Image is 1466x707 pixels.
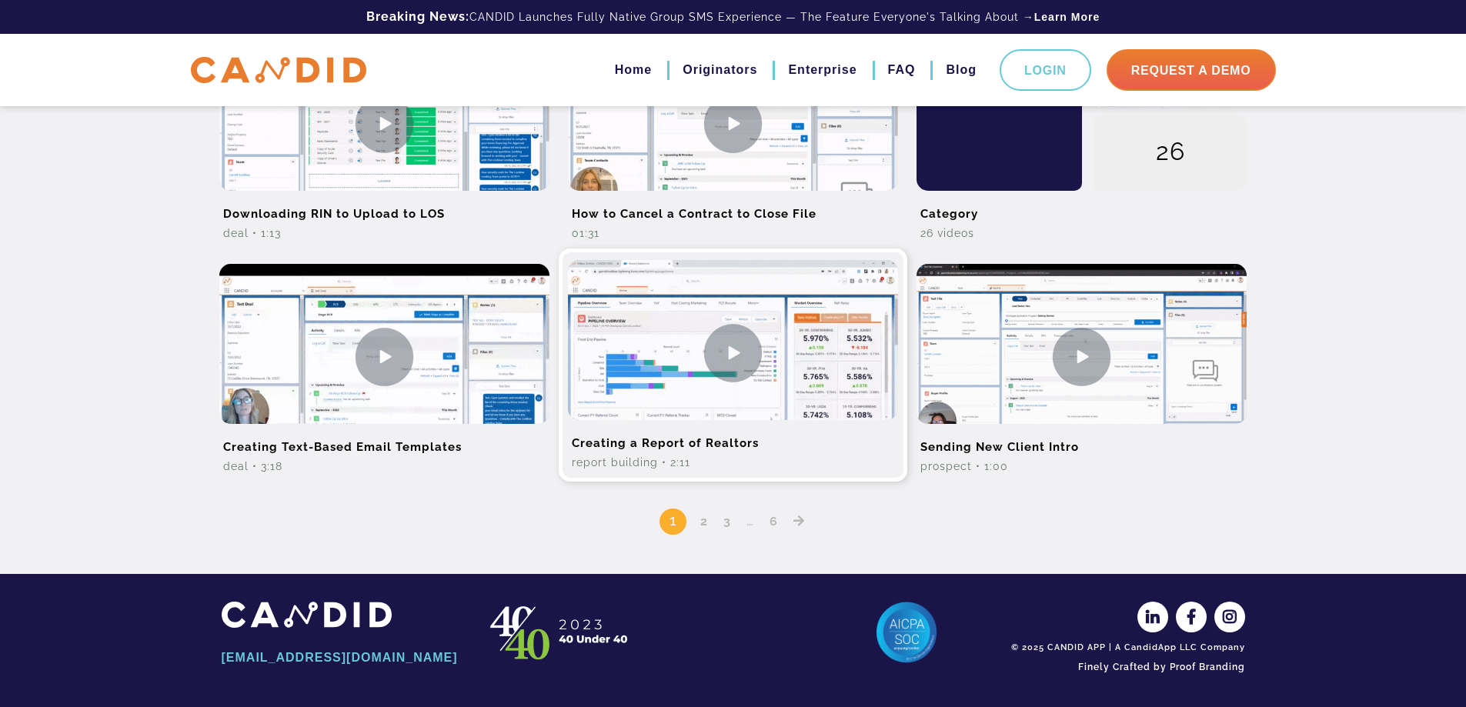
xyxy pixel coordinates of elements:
img: CANDID APP [191,57,366,84]
span: … [741,511,760,529]
img: Creating Text-Based Email Templates Video [219,264,549,449]
span: 1 [660,509,686,535]
div: Deal • 3:18 [219,459,549,474]
h2: Downloading RIN to Upload to LOS [219,191,549,225]
img: Creating a Report of Realtors Video [568,260,898,445]
a: Finely Crafted by Proof Branding [1007,654,1245,680]
div: Prospect • 1:00 [917,459,1247,474]
div: Deal • 1:13 [219,225,549,241]
b: Breaking News: [366,9,469,24]
h2: Creating a Report of Realtors [568,420,898,455]
img: CANDID APP [483,602,637,663]
h2: Sending New Client Intro [917,424,1247,459]
h2: How to Cancel a Contract to Close File [568,191,898,225]
a: 3 [718,514,736,529]
div: Report Building • 2:11 [568,455,898,470]
h2: Creating Text-Based Email Templates [219,424,549,459]
a: 6 [764,514,783,529]
nav: Posts pagination [210,485,1257,535]
a: Home [615,57,652,83]
div: © 2025 CANDID APP | A CandidApp LLC Company [1007,642,1245,654]
a: Originators [683,57,757,83]
a: Request A Demo [1107,49,1276,91]
a: Blog [946,57,977,83]
div: 26 [1094,115,1247,192]
div: 26 Videos [917,225,1247,241]
a: Learn More [1034,9,1100,25]
h2: Category [917,191,1247,225]
img: How to Cancel a Contract to Close File Video [568,31,898,216]
a: Enterprise [788,57,857,83]
img: CANDID APP [222,602,392,627]
img: Sending New Client Intro Video [917,264,1247,449]
img: Downloading RIN to Upload to LOS Video [219,31,549,216]
div: 01:31 [568,225,898,241]
a: [EMAIL_ADDRESS][DOMAIN_NAME] [222,645,460,671]
a: 2 [695,514,713,529]
img: AICPA SOC 2 [876,602,937,663]
a: FAQ [888,57,916,83]
a: Login [1000,49,1091,91]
